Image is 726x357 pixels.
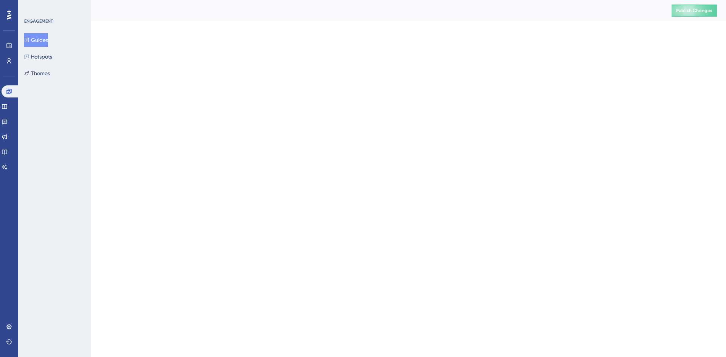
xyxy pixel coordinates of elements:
span: Publish Changes [676,8,712,14]
button: Guides [24,33,48,47]
button: Themes [24,66,50,80]
button: Publish Changes [672,5,717,17]
div: ENGAGEMENT [24,18,53,24]
button: Hotspots [24,50,52,63]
